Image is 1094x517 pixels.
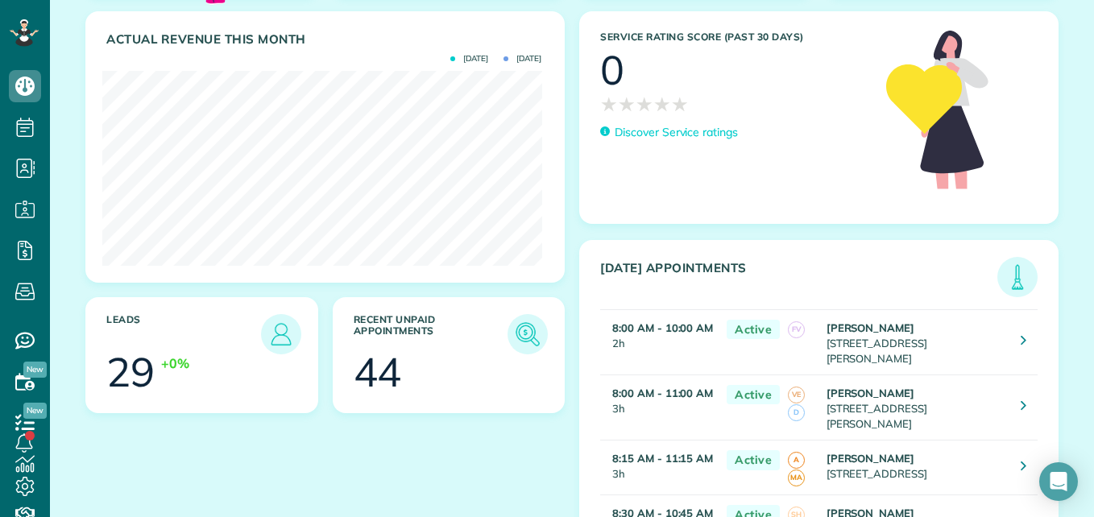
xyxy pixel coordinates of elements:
[788,452,805,469] span: A
[615,124,738,141] p: Discover Service ratings
[827,452,915,465] strong: [PERSON_NAME]
[788,404,805,421] span: D
[827,321,915,334] strong: [PERSON_NAME]
[653,90,671,118] span: ★
[788,387,805,403] span: VE
[727,450,780,470] span: Active
[788,469,805,486] span: MA
[600,124,738,141] a: Discover Service ratings
[161,354,189,373] div: +0%
[788,321,805,338] span: FV
[1001,261,1034,293] img: icon_todays_appointments-901f7ab196bb0bea1936b74009e4eb5ffbc2d2711fa7634e0d609ed5ef32b18b.png
[600,261,997,297] h3: [DATE] Appointments
[727,320,780,340] span: Active
[106,352,155,392] div: 29
[823,309,1009,374] td: [STREET_ADDRESS][PERSON_NAME]
[600,90,618,118] span: ★
[823,440,1009,495] td: [STREET_ADDRESS]
[354,352,402,392] div: 44
[512,318,544,350] img: icon_unpaid_appointments-47b8ce3997adf2238b356f14209ab4cced10bd1f174958f3ca8f1d0dd7fffeee.png
[23,403,47,419] span: New
[503,55,541,63] span: [DATE]
[106,32,548,47] h3: Actual Revenue this month
[671,90,689,118] span: ★
[354,314,508,354] h3: Recent unpaid appointments
[827,387,915,399] strong: [PERSON_NAME]
[600,31,870,43] h3: Service Rating score (past 30 days)
[612,321,713,334] strong: 8:00 AM - 10:00 AM
[23,362,47,378] span: New
[450,55,488,63] span: [DATE]
[612,387,713,399] strong: 8:00 AM - 11:00 AM
[727,385,780,405] span: Active
[106,314,261,354] h3: Leads
[1039,462,1078,501] div: Open Intercom Messenger
[600,50,624,90] div: 0
[636,90,653,118] span: ★
[600,374,719,440] td: 3h
[265,318,297,350] img: icon_leads-1bed01f49abd5b7fead27621c3d59655bb73ed531f8eeb49469d10e621d6b896.png
[600,309,719,374] td: 2h
[823,374,1009,440] td: [STREET_ADDRESS][PERSON_NAME]
[618,90,636,118] span: ★
[600,440,719,495] td: 3h
[612,452,713,465] strong: 8:15 AM - 11:15 AM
